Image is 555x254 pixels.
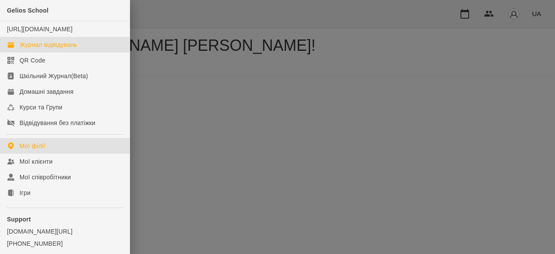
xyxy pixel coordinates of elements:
div: Курси та Групи [20,103,62,112]
p: Support [7,215,123,224]
a: [DOMAIN_NAME][URL] [7,227,123,236]
div: Ігри [20,188,30,197]
div: Шкільний Журнал(Beta) [20,72,88,80]
div: Мої клієнти [20,157,52,166]
div: Домашні завдання [20,87,73,96]
a: [URL][DOMAIN_NAME] [7,26,72,33]
div: Мої співробітники [20,173,71,181]
div: QR Code [20,56,46,65]
a: [PHONE_NUMBER] [7,239,123,248]
span: Gelios School [7,7,49,14]
div: Журнал відвідувань [20,40,77,49]
div: Мої філії [20,142,45,150]
div: Відвідування без платіжки [20,119,95,127]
